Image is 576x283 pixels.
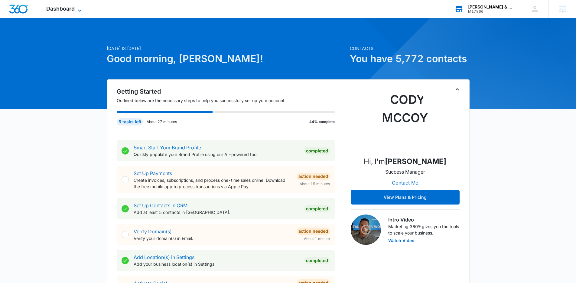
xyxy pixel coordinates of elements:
img: Cody McCoy [375,91,435,151]
h1: Good morning, [PERSON_NAME]! [107,52,346,66]
p: Add at least 5 contacts in [GEOGRAPHIC_DATA]. [134,209,299,215]
div: 5 tasks left [117,118,143,125]
a: Set Up Payments [134,170,172,176]
img: Intro Video [351,215,381,245]
span: Dashboard [46,5,75,12]
a: Add Location(s) in Settings [134,254,194,260]
strong: [PERSON_NAME] [385,157,446,166]
p: 44% complete [309,119,335,125]
h1: You have 5,772 contacts [350,52,470,66]
p: Contacts [350,45,470,52]
h3: Intro Video [388,216,460,223]
p: Quickly populate your Brand Profile using our AI-powered tool. [134,151,299,158]
p: About 27 minutes [147,119,177,125]
span: About 1 minute [304,236,330,241]
button: Contact Me [386,175,424,190]
p: [DATE] is [DATE] [107,45,346,52]
p: Success Manager [385,168,425,175]
div: Completed [304,205,330,212]
div: Action Needed [297,173,330,180]
div: Completed [304,147,330,155]
p: Hi, I'm [364,156,446,167]
h2: Getting Started [117,87,342,96]
p: Add your business location(s) in Settings. [134,261,299,267]
a: Set Up Contacts in CRM [134,202,187,208]
a: Verify Domain(s) [134,228,172,235]
span: About 15 minutes [300,181,330,187]
div: Completed [304,257,330,264]
p: Outlined below are the necessary steps to help you successfully set up your account. [117,97,342,104]
div: account id [468,9,512,14]
button: Toggle Collapse [454,86,461,93]
div: Action Needed [297,228,330,235]
button: View Plans & Pricing [351,190,460,205]
a: Smart Start Your Brand Profile [134,145,201,151]
p: Marketing 360® gives you the tools to scale your business. [388,223,460,236]
div: account name [468,5,512,9]
button: Watch Video [388,238,415,243]
p: Verify your domain(s) in Email. [134,235,292,241]
p: Create invoices, subscriptions, and process one-time sales online. Download the free mobile app t... [134,177,292,190]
